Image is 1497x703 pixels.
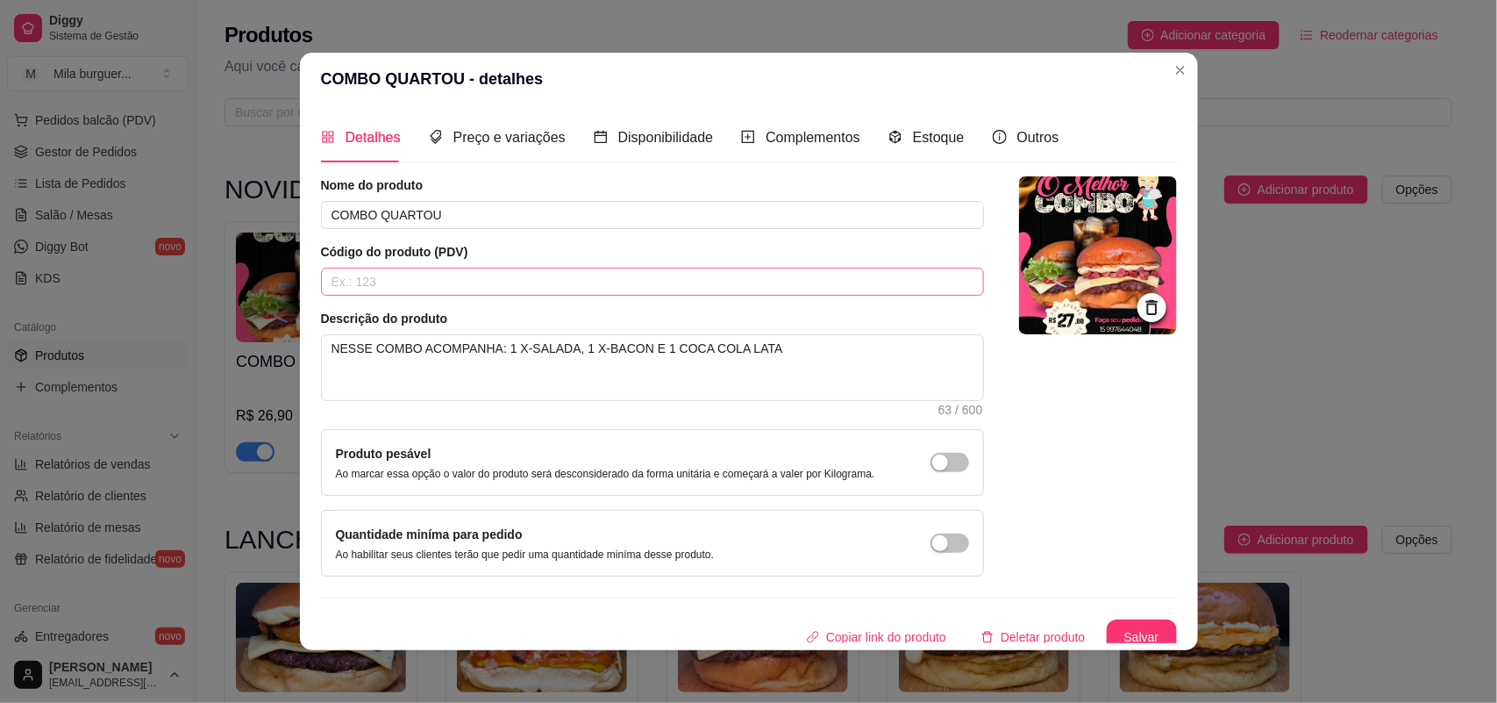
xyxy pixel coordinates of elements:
header: COMBO QUARTOU - detalhes [300,53,1198,105]
button: Close [1166,56,1194,84]
span: Complementos [766,130,860,145]
button: Copiar link do produto [793,620,960,655]
span: Detalhes [346,130,401,145]
input: Ex.: 123 [321,268,984,296]
article: Código do produto (PDV) [321,243,984,261]
span: Estoque [913,130,965,145]
button: Salvar [1107,620,1177,655]
span: tags [429,130,443,144]
label: Quantidade miníma para pedido [336,527,523,542]
p: Ao marcar essa opção o valor do produto será desconsiderado da forma unitária e começará a valer ... [336,467,875,481]
span: calendar [594,130,608,144]
span: code-sandbox [888,130,902,144]
span: appstore [321,130,335,144]
span: info-circle [993,130,1007,144]
img: logo da loja [1019,176,1177,334]
span: Disponibilidade [618,130,714,145]
span: Outros [1017,130,1059,145]
article: Descrição do produto [321,310,984,327]
span: delete [981,631,994,643]
label: Produto pesável [336,447,431,461]
span: Preço e variações [453,130,566,145]
textarea: NESSE COMBO ACOMPANHA: 1 X-SALADA, 1 X-BACON E 1 COCA COLA LATA [322,335,983,400]
button: deleteDeletar produto [967,620,1100,655]
input: Ex.: Hamburguer de costela [321,201,984,229]
p: Ao habilitar seus clientes terão que pedir uma quantidade miníma desse produto. [336,548,715,562]
span: plus-square [741,130,755,144]
article: Nome do produto [321,176,984,194]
